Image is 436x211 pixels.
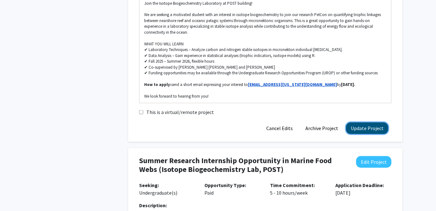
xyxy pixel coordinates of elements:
[144,94,386,99] p: We look forward to hearing from you!
[262,123,298,134] button: Cancel Edits
[205,182,246,189] b: Opportunity Type:
[144,53,386,59] p: ✔ Data Analysis – Gain experience in statistical analyses (trophic indicators, isotope models) us...
[205,182,261,197] p: Paid
[146,108,214,116] label: This is a virtual/remote project
[346,123,388,134] button: Update Project
[144,12,386,35] p: We are seeking a motivated student with an interest in isotope biogeochemistry to join our resear...
[144,47,386,53] p: ✔ Laboratory Techniques – Analyze carbon and nitrogen stable isotopes in micronekton individual [...
[139,182,159,189] b: Seeking:
[144,82,386,88] p: send a short email expressing your interest to by
[139,182,195,197] p: Undergraduate(s)
[144,82,171,87] strong: How to apply:
[270,182,315,189] b: Time Commitment:
[336,182,392,197] p: [DATE]
[301,123,343,134] button: Archive Project
[144,65,386,70] p: ✔ Co-supervised by [PERSON_NAME] [PERSON_NAME] and [PERSON_NAME]
[139,156,346,174] h4: Summer Research Internship Opportunity in Marine Food Webs (Isotope Biogeochemistry Lab, POST)
[5,183,27,206] iframe: Chat
[144,70,386,76] p: ✔ Funding opportunities may be available through the Undergraduate Research Opportunities Program...
[144,41,386,47] p: WHAT YOU WILL LEARN
[139,202,392,209] div: Description:
[356,156,392,168] button: Edit Project
[336,182,384,189] b: Application Deadline:
[341,82,355,87] strong: [DATE].
[248,82,337,87] a: [EMAIL_ADDRESS][US_STATE][DOMAIN_NAME]
[270,182,326,197] p: 5 - 10 hours/week
[144,59,386,64] p: ✔ Fall 2025 – Summer 2026, flexible hours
